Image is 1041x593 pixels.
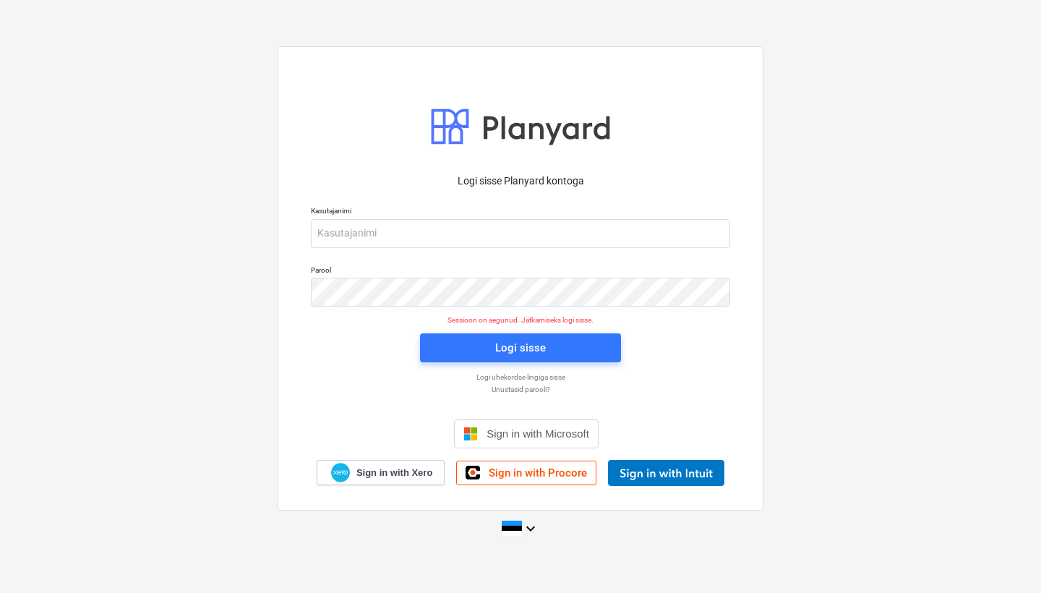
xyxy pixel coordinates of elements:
[487,427,589,440] span: Sign in with Microsoft
[331,463,350,482] img: Xero logo
[463,427,478,441] img: Microsoft logo
[304,385,737,394] a: Unustasid parooli?
[311,206,730,218] p: Kasutajanimi
[311,265,730,278] p: Parool
[317,460,445,485] a: Sign in with Xero
[304,372,737,382] a: Logi ühekordse lingiga sisse
[302,315,739,325] p: Sessioon on aegunud. Jätkamiseks logi sisse.
[522,520,539,537] i: keyboard_arrow_down
[456,461,596,485] a: Sign in with Procore
[311,219,730,248] input: Kasutajanimi
[356,466,432,479] span: Sign in with Xero
[489,466,587,479] span: Sign in with Procore
[495,338,546,357] div: Logi sisse
[420,333,621,362] button: Logi sisse
[311,174,730,189] p: Logi sisse Planyard kontoga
